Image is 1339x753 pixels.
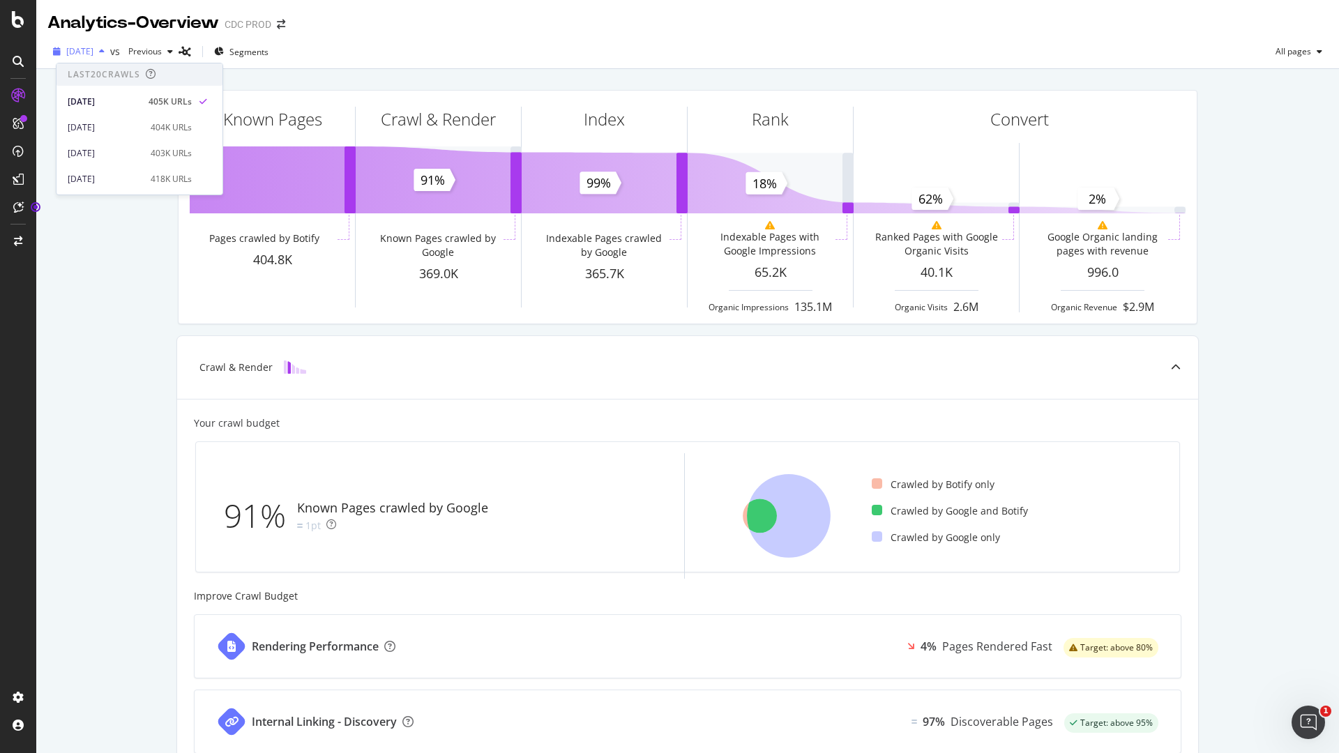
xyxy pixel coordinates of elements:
div: 4% [921,639,937,655]
div: Discoverable Pages [951,714,1053,730]
div: Known Pages [223,107,322,131]
span: 2025 Sep. 12th [66,45,93,57]
div: Last 20 Crawls [68,68,140,80]
div: Improve Crawl Budget [194,589,1181,603]
div: Indexable Pages crawled by Google [541,231,666,259]
span: vs [110,45,123,59]
div: Pages Rendered Fast [942,639,1052,655]
div: success label [1064,713,1158,733]
div: Indexable Pages with Google Impressions [707,230,832,258]
div: arrow-right-arrow-left [277,20,285,29]
div: CDC PROD [225,17,271,31]
img: block-icon [284,360,306,374]
div: Crawled by Google only [872,531,1000,545]
div: Tooltip anchor [29,201,42,213]
div: 404K URLs [151,121,192,134]
div: 404.8K [190,251,355,269]
div: 97% [923,714,945,730]
div: [DATE] [68,121,142,134]
div: 135.1M [794,299,832,315]
div: Known Pages crawled by Google [297,499,488,517]
span: Previous [123,45,162,57]
div: [DATE] [68,96,140,108]
div: 369.0K [356,265,521,283]
div: 418K URLs [151,173,192,185]
div: Internal Linking - Discovery [252,714,397,730]
span: 1 [1320,706,1331,717]
div: Crawled by Google and Botify [872,504,1028,518]
div: Crawled by Botify only [872,478,994,492]
a: Rendering Performance4%Pages Rendered Fastwarning label [194,614,1181,678]
div: Rank [752,107,789,131]
div: 65.2K [688,264,853,282]
div: [DATE] [68,173,142,185]
div: Rendering Performance [252,639,379,655]
div: Analytics - Overview [47,11,219,35]
div: Crawl & Render [381,107,496,131]
div: 403K URLs [151,147,192,160]
div: 1pt [305,519,321,533]
div: Organic Impressions [709,301,789,313]
button: All pages [1270,40,1328,63]
div: 91% [224,493,297,539]
div: Index [584,107,625,131]
iframe: Intercom live chat [1292,706,1325,739]
div: 405K URLs [149,96,192,108]
span: All pages [1270,45,1311,57]
div: [DATE] [68,147,142,160]
div: Known Pages crawled by Google [375,231,500,259]
div: warning label [1064,638,1158,657]
button: Segments [209,40,274,63]
button: [DATE] [47,40,110,63]
div: Your crawl budget [194,416,280,430]
div: Pages crawled by Botify [209,231,319,245]
span: Segments [229,46,268,58]
img: Equal [297,524,303,528]
span: Target: above 95% [1080,719,1153,727]
div: Crawl & Render [199,360,273,374]
button: Previous [123,40,179,63]
img: Equal [911,720,917,724]
div: 365.7K [522,265,687,283]
span: Target: above 80% [1080,644,1153,652]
